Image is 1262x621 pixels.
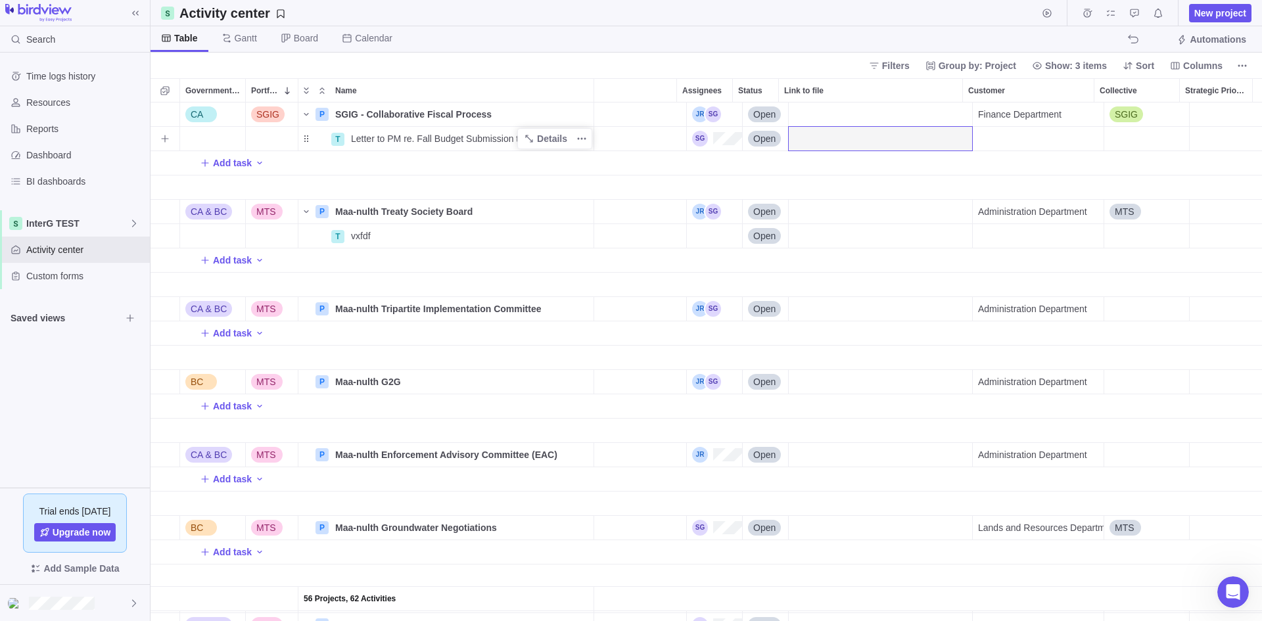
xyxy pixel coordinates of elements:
div: Sophie Gonthier [705,301,721,317]
span: Maa-nulth Tripartite Implementation Committee [335,302,541,315]
span: Messages [175,443,220,452]
div: Name [298,419,594,443]
span: Columns [1165,57,1228,75]
span: Columns [1183,59,1223,72]
span: Add activity [254,397,265,415]
div: Close [226,21,250,45]
div: Government Level [180,200,246,224]
div: Government Level [180,297,246,321]
div: Government Level [180,346,246,370]
span: BC [191,375,203,388]
div: P [315,375,329,388]
div: Collective [1094,79,1179,102]
span: Selection mode [156,81,174,100]
a: Upgrade now [34,523,116,541]
span: Custom forms [26,269,145,283]
div: Letter to PM re. Fall Budget Submission to be signed. [346,127,594,150]
div: Government Level [180,419,246,443]
div: Link to file [779,79,962,102]
span: Home [51,443,80,452]
div: Link to file [789,443,973,467]
div: Administration Department [973,297,1104,321]
div: Portfolio [246,346,298,370]
div: Customer [973,516,1104,540]
div: Link to file [789,103,973,127]
span: Upgrade now [53,526,111,539]
span: SGIG [1115,108,1138,121]
span: Customer [968,84,1005,97]
span: Status [738,84,762,97]
span: Administration Department [978,205,1087,218]
span: Strategic Priority [1185,84,1247,97]
span: Add Sample Data [11,558,139,579]
span: Link to file [784,84,824,97]
span: Open [753,132,776,145]
div: Name [298,273,594,297]
div: Open [743,127,788,150]
img: logo [5,4,72,22]
span: Open [753,302,776,315]
div: Link to file [789,175,973,200]
div: Product updates [27,222,220,236]
div: Ask a questionAI Agent and team can helpProfile image for Fin [13,154,250,204]
div: Strategic Priority [1190,103,1262,127]
span: Show: 3 items [1045,59,1107,72]
span: Table [174,32,198,45]
span: Collapse [314,81,330,100]
span: The action will be undone: changing the activity dates [1124,30,1142,49]
span: CA & BC [191,205,227,218]
div: Customer [973,443,1104,467]
div: Joseph Rotenberg [692,204,708,219]
div: Open [743,297,788,321]
div: Customer [973,370,1104,394]
span: Automations [1171,30,1251,49]
span: Time logs [1078,4,1096,22]
div: Strategic Priority [1190,175,1262,200]
span: Activity center [26,243,145,256]
div: Status [743,224,789,248]
div: P [315,205,329,218]
div: Portfolio [246,200,298,224]
img: Show [8,598,24,609]
span: Dashboard [26,149,145,162]
div: Strategic Priority [1190,297,1262,321]
div: MTS [246,443,298,467]
div: Portfolio [246,273,298,297]
div: Customer [973,127,1104,151]
span: SGIG [256,108,279,121]
div: Portfolio [246,443,298,467]
div: Government Level [180,224,246,248]
div: T [331,133,344,146]
div: Customer [963,79,1094,102]
div: Assignees [687,273,743,297]
div: Strategic Priority [1190,443,1262,467]
span: Administration Department [978,302,1087,315]
span: Browse views [121,309,139,327]
div: Status [743,127,789,151]
div: SGIG [1104,103,1189,126]
div: AI Agent and team can help [27,179,199,193]
a: Webinars [19,265,244,290]
div: P [315,108,329,121]
span: Expand [298,81,314,100]
div: Status [743,273,789,297]
span: BI dashboards [26,175,145,188]
span: Name [335,84,357,97]
span: Portfolio [251,84,280,97]
div: Portfolio [246,175,298,200]
div: Link to file [789,127,973,151]
div: Government Level [180,175,246,200]
img: logo [26,25,47,46]
span: MTS [256,302,276,315]
span: Gantt [235,32,257,45]
div: Administration Department [973,200,1104,223]
div: Collective [1104,346,1190,370]
div: CA [180,103,245,126]
div: Sophie Gonthier [705,204,721,219]
div: Customer [973,273,1104,297]
div: Government Level [180,516,246,540]
span: Approval requests [1125,4,1144,22]
p: How can we help? [26,116,237,138]
div: Collective [1104,443,1190,467]
div: Status [743,346,789,370]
